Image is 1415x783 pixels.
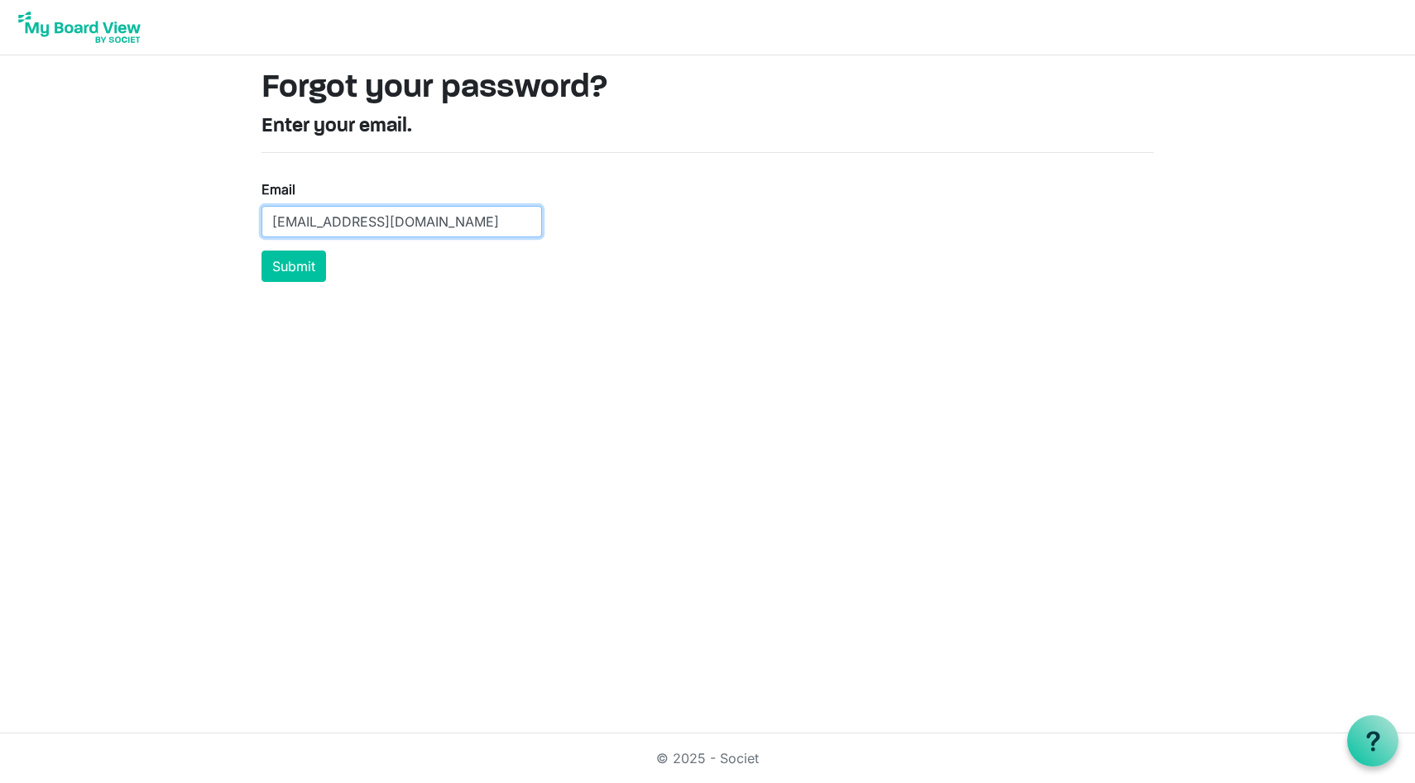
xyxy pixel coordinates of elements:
button: Submit [261,251,326,282]
label: Email [261,179,295,199]
h4: Enter your email. [261,115,1154,139]
a: © 2025 - Societ [656,750,759,766]
img: My Board View Logo [13,7,146,48]
h1: Forgot your password? [261,69,1154,108]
